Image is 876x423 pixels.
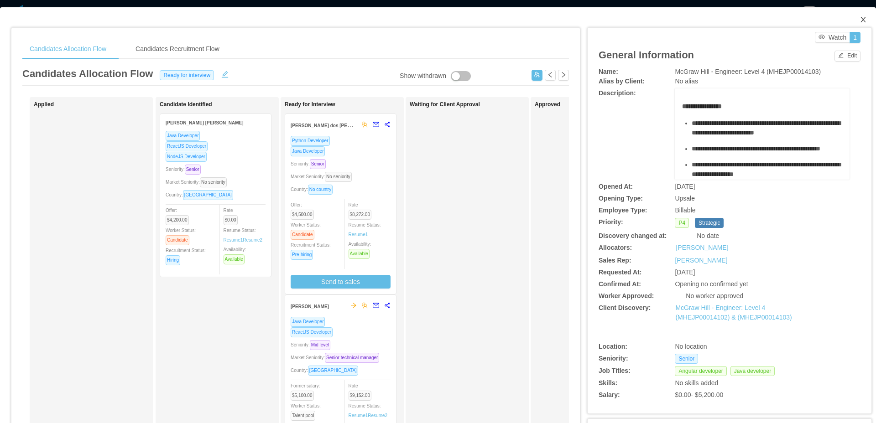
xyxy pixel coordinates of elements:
button: Close [850,7,876,33]
span: Seniority: [291,342,334,347]
span: Java Developer [291,146,325,156]
button: Send to sales [291,275,391,289]
button: mail [368,118,380,132]
div: rdw-editor [682,102,843,193]
strong: [PERSON_NAME] dos [PERSON_NAME] [291,121,378,129]
span: No seniority [325,172,352,182]
span: Market Seniority: [166,180,230,185]
b: Worker Approved: [599,292,654,299]
button: icon: usergroup-add [532,70,542,81]
article: General Information [599,47,694,62]
span: P4 [675,218,689,228]
span: Billable [675,206,695,214]
span: Resume Status: [349,403,388,418]
span: Recruitment Status: [166,248,206,263]
span: Rate [349,383,375,398]
span: $9,152.00 [349,391,372,401]
button: 1 [850,32,860,43]
b: Opened At: [599,183,633,190]
span: Java Developer [166,131,200,141]
a: Resume1 [349,231,368,238]
span: $8,272.00 [349,210,372,220]
span: Angular developer [675,366,726,376]
h1: Ready for Interview [285,101,412,108]
span: No alias [675,77,698,85]
b: Location: [599,343,627,350]
span: Worker Status: [166,228,196,242]
h1: Waiting for Client Approval [410,101,537,108]
b: Opening Type: [599,195,643,202]
span: Java developer [730,366,775,376]
b: Job Titles: [599,367,631,374]
span: Recruitment Status: [291,242,331,257]
span: Availability: [349,242,373,256]
b: Priority: [599,218,623,226]
b: Client Discovery: [599,304,651,311]
button: icon: left [545,70,556,81]
div: No location [675,342,806,351]
span: No country [308,185,333,195]
span: share-alt [384,302,391,309]
span: Market Seniority: [291,174,355,179]
span: [GEOGRAPHIC_DATA] [183,190,233,200]
span: Java Developer [291,317,325,327]
span: $0.00 [224,215,238,225]
span: $4,200.00 [166,215,189,225]
span: Seniority: [166,167,204,172]
span: $5,100.00 [291,391,314,401]
div: rdw-wrapper [675,88,850,180]
span: Pre-hiring [291,250,313,260]
span: Offer: [291,202,318,217]
span: Market Seniority: [291,355,383,360]
a: McGraw Hill - Engineer: Level 4 (MHEJP00014102) & (MHEJP00014103) [675,304,792,321]
span: Country: [166,192,237,197]
button: icon: right [558,70,569,81]
button: mail [368,299,380,313]
span: Python Developer [291,136,330,146]
span: Senior [675,354,698,364]
span: share-alt [384,121,391,128]
h1: Candidate Identified [160,101,287,108]
span: Strategic [695,218,724,228]
span: Available [224,254,245,264]
button: icon: edit [218,69,232,78]
span: team [361,302,368,309]
span: Country: [291,368,362,373]
b: Discovery changed at: [599,232,667,239]
span: Rate [349,202,375,217]
span: Seniority: [291,161,329,166]
span: Worker Status: [291,222,321,237]
span: No skills added [675,379,718,387]
b: Employee Type: [599,206,647,214]
span: No date [697,232,719,239]
i: icon: close [860,16,867,23]
span: ReactJS Developer [291,327,333,337]
span: Available [349,249,370,259]
a: [PERSON_NAME] [675,257,727,264]
article: Candidates Allocation Flow [22,66,153,81]
b: Skills: [599,379,617,387]
span: Resume Status: [349,222,381,237]
b: Alias by Client: [599,77,645,85]
div: Show withdrawn [400,71,446,81]
span: Senior [310,159,326,169]
h1: Applied [34,101,162,108]
span: Talent pool [291,411,315,421]
strong: [PERSON_NAME] [291,304,329,309]
span: Opening no confirmed yet [675,280,748,288]
span: [DATE] [675,268,695,276]
a: [PERSON_NAME] [676,243,728,253]
span: ReactJS Developer [166,141,208,151]
span: McGraw Hill - Engineer: Level 4 (MHEJP00014103) [675,68,821,75]
button: icon: editEdit [834,51,860,62]
b: Requested At: [599,268,641,276]
span: Ready for interview [160,70,214,80]
b: Salary: [599,391,620,398]
span: Worker Status: [291,403,321,418]
span: Candidate [166,235,189,245]
a: Resume1 [224,237,243,243]
span: Country: [291,187,336,192]
span: No worker approved [686,292,743,299]
strong: [PERSON_NAME] [PERSON_NAME] [166,120,244,125]
b: Name: [599,68,618,75]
